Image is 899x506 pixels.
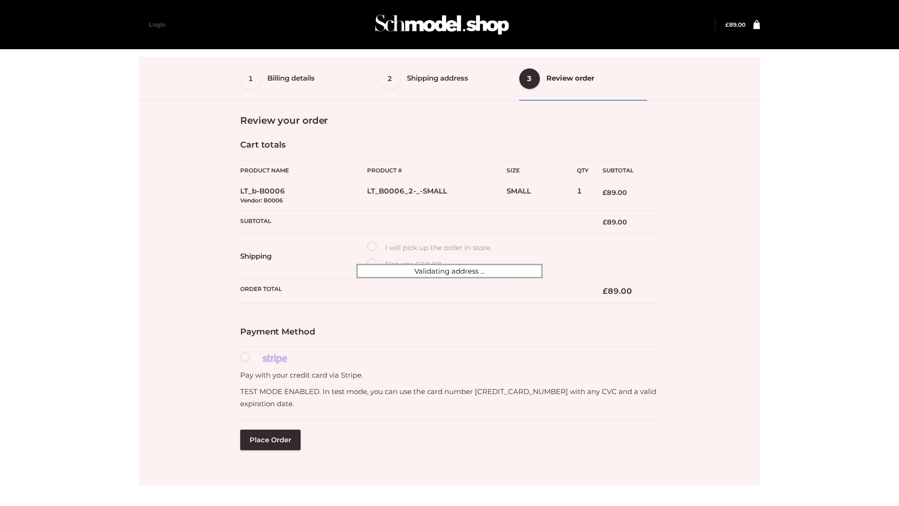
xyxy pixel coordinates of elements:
[725,21,729,28] span: £
[725,21,745,28] bdi: 89.00
[725,21,745,28] a: £89.00
[372,6,512,43] img: Schmodel Admin 964
[149,21,165,28] a: Login
[356,264,543,279] div: Validating address ...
